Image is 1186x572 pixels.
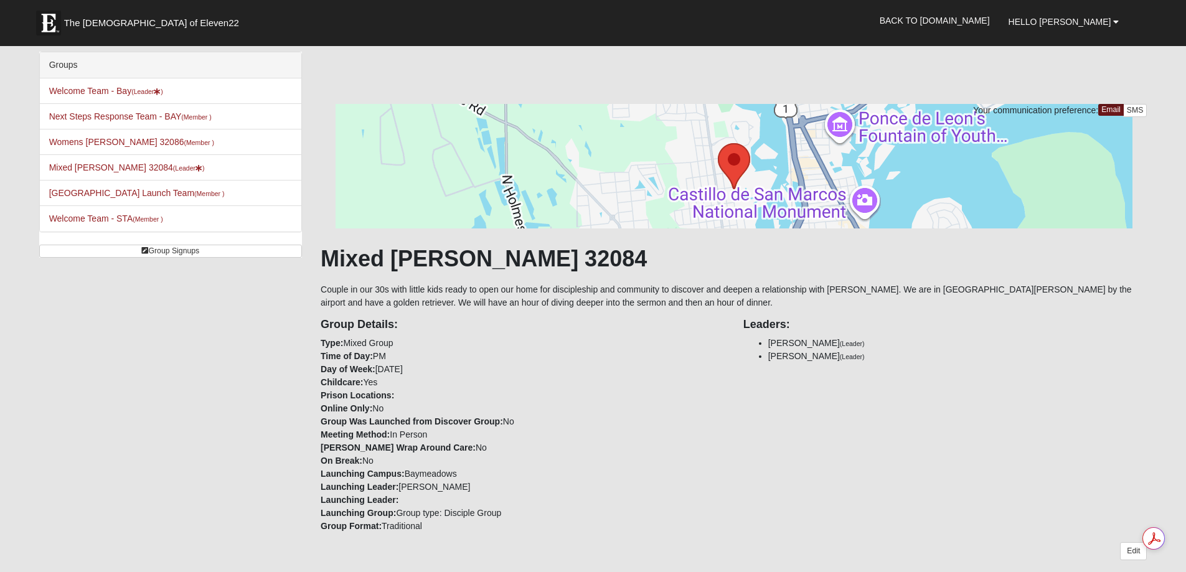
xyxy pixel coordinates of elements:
[321,338,343,348] strong: Type:
[321,245,1147,272] h1: Mixed [PERSON_NAME] 32084
[30,4,279,35] a: The [DEMOGRAPHIC_DATA] of Eleven22
[321,443,476,452] strong: [PERSON_NAME] Wrap Around Care:
[768,337,1147,350] li: [PERSON_NAME]
[64,17,239,29] span: The [DEMOGRAPHIC_DATA] of Eleven22
[49,111,212,121] a: Next Steps Response Team - BAY(Member )
[131,88,163,95] small: (Leader )
[321,429,390,439] strong: Meeting Method:
[36,11,61,35] img: Eleven22 logo
[1098,104,1124,116] a: Email
[49,188,225,198] a: [GEOGRAPHIC_DATA] Launch Team(Member )
[49,213,163,223] a: Welcome Team - STA(Member )
[321,364,375,374] strong: Day of Week:
[321,521,382,531] strong: Group Format:
[321,482,398,492] strong: Launching Leader:
[321,351,373,361] strong: Time of Day:
[768,350,1147,363] li: [PERSON_NAME]
[321,416,503,426] strong: Group Was Launched from Discover Group:
[1009,17,1111,27] span: Hello [PERSON_NAME]
[1120,542,1147,560] a: Edit
[870,5,999,36] a: Back to [DOMAIN_NAME]
[321,469,405,479] strong: Launching Campus:
[1123,104,1147,117] a: SMS
[999,6,1129,37] a: Hello [PERSON_NAME]
[49,137,214,147] a: Womens [PERSON_NAME] 32086(Member )
[194,190,224,197] small: (Member )
[840,340,865,347] small: (Leader)
[39,245,302,258] a: Group Signups
[173,164,205,172] small: (Leader )
[321,403,372,413] strong: Online Only:
[321,495,398,505] strong: Launching Leader:
[321,318,725,332] h4: Group Details:
[321,377,363,387] strong: Childcare:
[181,113,211,121] small: (Member )
[743,318,1147,332] h4: Leaders:
[40,52,301,78] div: Groups
[49,86,163,96] a: Welcome Team - Bay(Leader)
[184,139,214,146] small: (Member )
[321,390,394,400] strong: Prison Locations:
[311,309,734,533] div: Mixed Group PM [DATE] Yes No No In Person No No Baymeadows [PERSON_NAME] Group type: Disciple Gro...
[840,353,865,360] small: (Leader)
[321,456,362,466] strong: On Break:
[973,105,1098,115] span: Your communication preference:
[321,508,396,518] strong: Launching Group:
[133,215,162,223] small: (Member )
[49,162,205,172] a: Mixed [PERSON_NAME] 32084(Leader)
